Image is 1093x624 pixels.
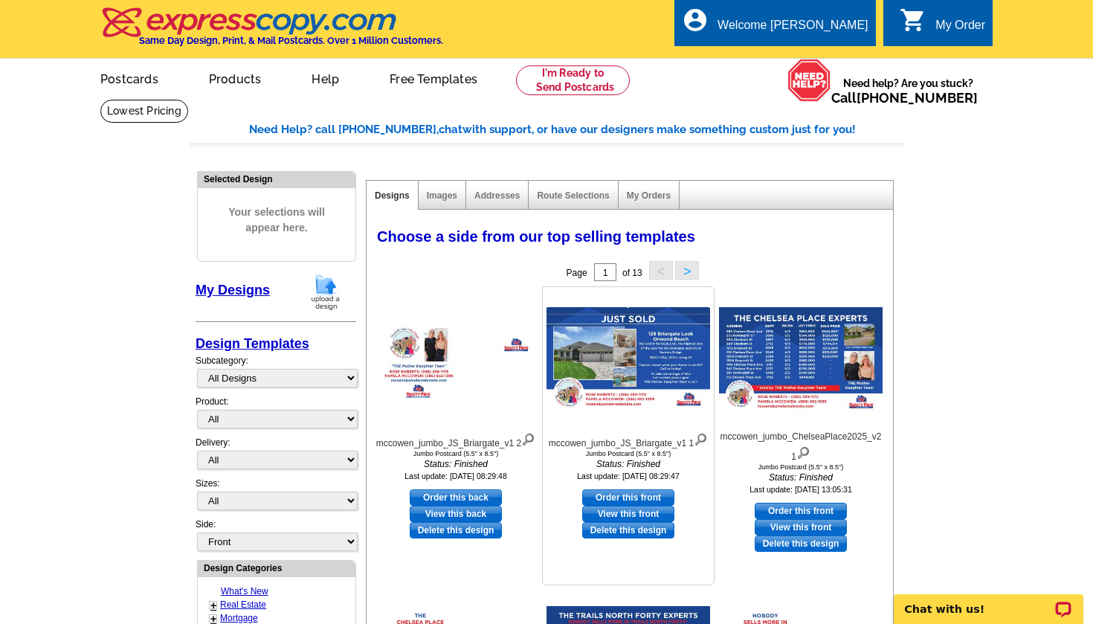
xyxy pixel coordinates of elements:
img: view design details [694,430,708,446]
a: use this design [410,489,502,506]
img: view design details [796,443,810,460]
a: Designs [375,190,410,201]
div: Jumbo Postcard (5.5" x 8.5") [546,450,710,457]
span: Your selections will appear here. [209,190,344,251]
a: [PHONE_NUMBER] [857,90,978,106]
a: use this design [582,489,674,506]
a: Delete this design [755,535,847,552]
small: Last update: [DATE] 13:05:31 [749,485,852,494]
div: Jumbo Postcard (5.5" x 8.5") [719,463,883,471]
iframe: LiveChat chat widget [884,577,1093,624]
a: Products [185,60,286,95]
a: Same Day Design, Print, & Mail Postcards. Over 1 Million Customers. [100,18,443,46]
img: mccowen_jumbo_JS_Briargate_v1 1 [546,307,710,414]
div: Selected Design [198,172,355,186]
span: of 13 [622,268,642,278]
i: shopping_cart [900,7,926,33]
span: Page [567,268,587,278]
i: account_circle [682,7,709,33]
img: help [787,59,831,102]
img: mccowen_jumbo_ChelseaPlace2025_v2 1 [719,307,883,414]
a: What's New [221,586,268,596]
i: Status: Finished [719,471,883,484]
div: mccowen_jumbo_ChelseaPlace2025_v2 1 [719,430,883,463]
a: + [210,599,216,611]
div: mccowen_jumbo_JS_Briargate_v1 2 [374,430,538,450]
a: View this back [410,506,502,522]
a: Delete this design [410,522,502,538]
span: Need help? Are you stuck? [831,76,985,106]
img: mccowen_jumbo_JS_Briargate_v1 2 [374,307,538,414]
div: Subcategory: [196,354,356,395]
a: Free Templates [366,60,501,95]
a: View this front [755,519,847,535]
div: Need Help? call [PHONE_NUMBER], with support, or have our designers make something custom just fo... [249,121,903,138]
div: Product: [196,395,356,436]
i: Status: Finished [374,457,538,471]
img: upload-design [306,273,345,311]
div: My Order [935,19,985,39]
a: Real Estate [220,599,266,610]
div: Delivery: [196,436,356,477]
h4: Same Day Design, Print, & Mail Postcards. Over 1 Million Customers. [139,35,443,46]
a: My Orders [627,190,671,201]
span: Call [831,90,978,106]
span: chat [439,123,462,136]
a: Addresses [474,190,520,201]
div: Sizes: [196,477,356,518]
div: Jumbo Postcard (5.5" x 8.5") [374,450,538,457]
button: > [675,261,699,280]
div: mccowen_jumbo_JS_Briargate_v1 1 [546,430,710,450]
i: Status: Finished [546,457,710,471]
a: Help [288,60,363,95]
a: Route Selections [537,190,609,201]
button: < [649,261,673,280]
small: Last update: [DATE] 08:29:48 [404,472,507,480]
div: Side: [196,518,356,553]
a: My Designs [196,283,270,297]
a: Postcards [77,60,182,95]
small: Last update: [DATE] 08:29:47 [577,472,680,480]
span: Choose a side from our top selling templates [377,228,695,245]
a: use this design [755,503,847,519]
a: Images [427,190,457,201]
img: view design details [521,430,535,446]
a: Design Templates [196,336,309,351]
a: Mortgage [220,613,258,623]
a: Delete this design [582,522,674,538]
a: View this front [582,506,674,522]
div: Welcome [PERSON_NAME] [718,19,868,39]
div: Design Categories [198,561,355,575]
a: shopping_cart My Order [900,16,985,35]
